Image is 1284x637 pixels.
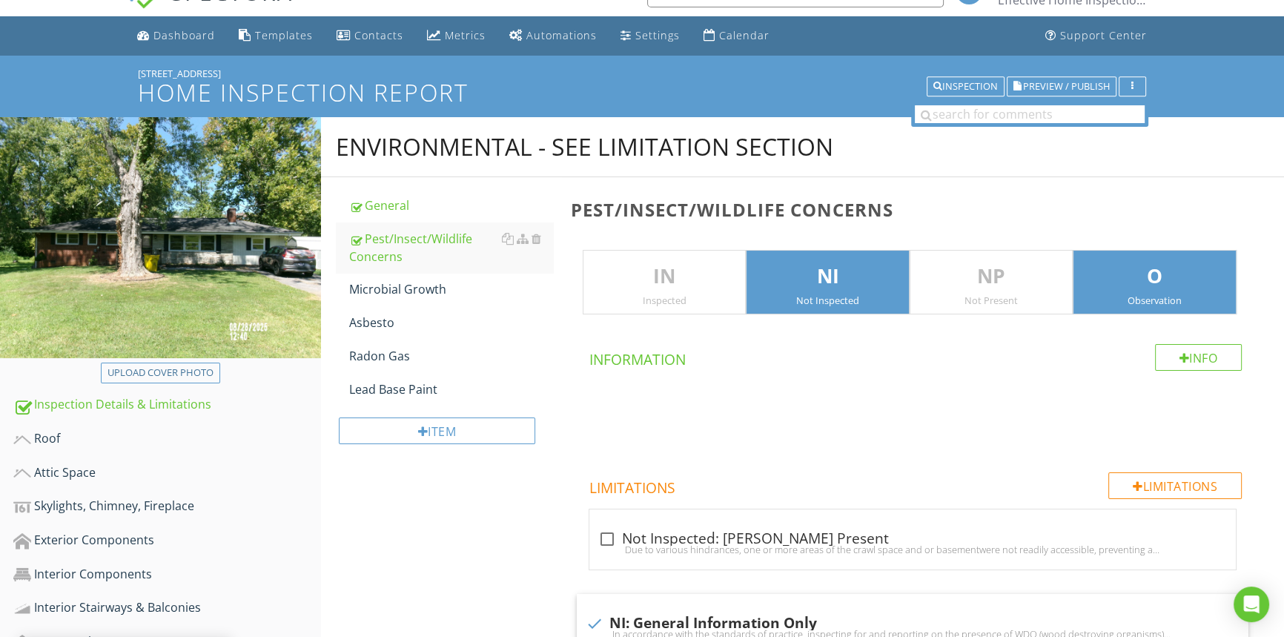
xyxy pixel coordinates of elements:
div: Inspected [583,294,746,306]
div: [STREET_ADDRESS] [138,67,1146,79]
div: Contacts [354,28,403,42]
h4: Information [589,344,1242,369]
span: Preview / Publish [1023,82,1110,91]
div: Not Present [910,294,1073,306]
a: Inspection [927,79,1005,92]
button: Upload cover photo [101,363,220,383]
div: Limitations [1108,472,1242,499]
div: Not Inspected [747,294,909,306]
div: Metrics [445,28,486,42]
div: Dashboard [153,28,215,42]
div: Skylights, Chimney, Fireplace [13,497,321,516]
input: search for comments [915,105,1145,123]
div: Radon Gas [349,347,553,365]
div: Interior Components [13,565,321,584]
div: Automations [526,28,597,42]
a: Preview / Publish [1007,79,1116,92]
p: NP [910,262,1073,291]
a: Automations (Basic) [503,22,603,50]
p: IN [583,262,746,291]
a: Contacts [331,22,409,50]
div: Inspection Details & Limitations [13,395,321,415]
a: Calendar [698,22,775,50]
div: Templates [255,28,313,42]
a: Support Center [1039,22,1153,50]
h3: Pest/Insect/Wildlife Concerns [571,199,1260,220]
p: NI [747,262,909,291]
div: Lead Base Paint [349,380,553,398]
div: Interior Stairways & Balconies [13,598,321,618]
div: Environmental - See Limitation Section [336,132,833,162]
p: O [1073,262,1236,291]
div: Calendar [719,28,770,42]
a: Dashboard [131,22,221,50]
a: Templates [233,22,319,50]
div: Due to various hindrances, one or more areas of the crawl space and or basementwere not readily a... [598,544,1227,555]
h4: Limitations [589,472,1242,498]
div: Settings [635,28,680,42]
div: Microbial Growth [349,280,553,298]
a: Metrics [421,22,492,50]
div: General [349,197,553,214]
div: Item [339,417,535,444]
h1: Home Inspection Report [138,79,1146,105]
div: Attic Space [13,463,321,483]
div: Exterior Components [13,531,321,550]
div: Support Center [1060,28,1147,42]
div: Roof [13,429,321,449]
div: Asbesto [349,314,553,331]
div: Inspection [933,82,998,92]
button: Preview / Publish [1007,76,1116,97]
div: Info [1155,344,1242,371]
a: Settings [615,22,686,50]
div: Pest/Insect/Wildlife Concerns [349,230,553,265]
div: Observation [1073,294,1236,306]
div: Upload cover photo [107,366,214,380]
button: Inspection [927,76,1005,97]
div: Open Intercom Messenger [1234,587,1269,622]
